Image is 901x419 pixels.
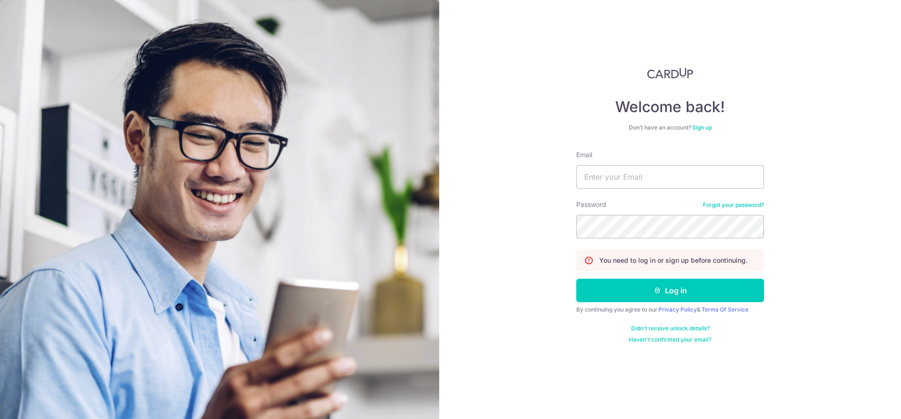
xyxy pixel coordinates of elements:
[576,98,764,116] h4: Welcome back!
[703,201,764,209] a: Forgot your password?
[629,336,711,343] a: Haven't confirmed your email?
[576,150,592,160] label: Email
[576,279,764,302] button: Log in
[692,124,712,131] a: Sign up
[576,200,606,209] label: Password
[702,306,748,313] a: Terms Of Service
[576,165,764,189] input: Enter your Email
[631,325,710,332] a: Didn't receive unlock details?
[599,256,748,265] p: You need to log in or sign up before continuing.
[658,306,697,313] a: Privacy Policy
[647,68,693,79] img: CardUp Logo
[576,124,764,131] div: Don’t have an account?
[576,306,764,313] div: By continuing you agree to our &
